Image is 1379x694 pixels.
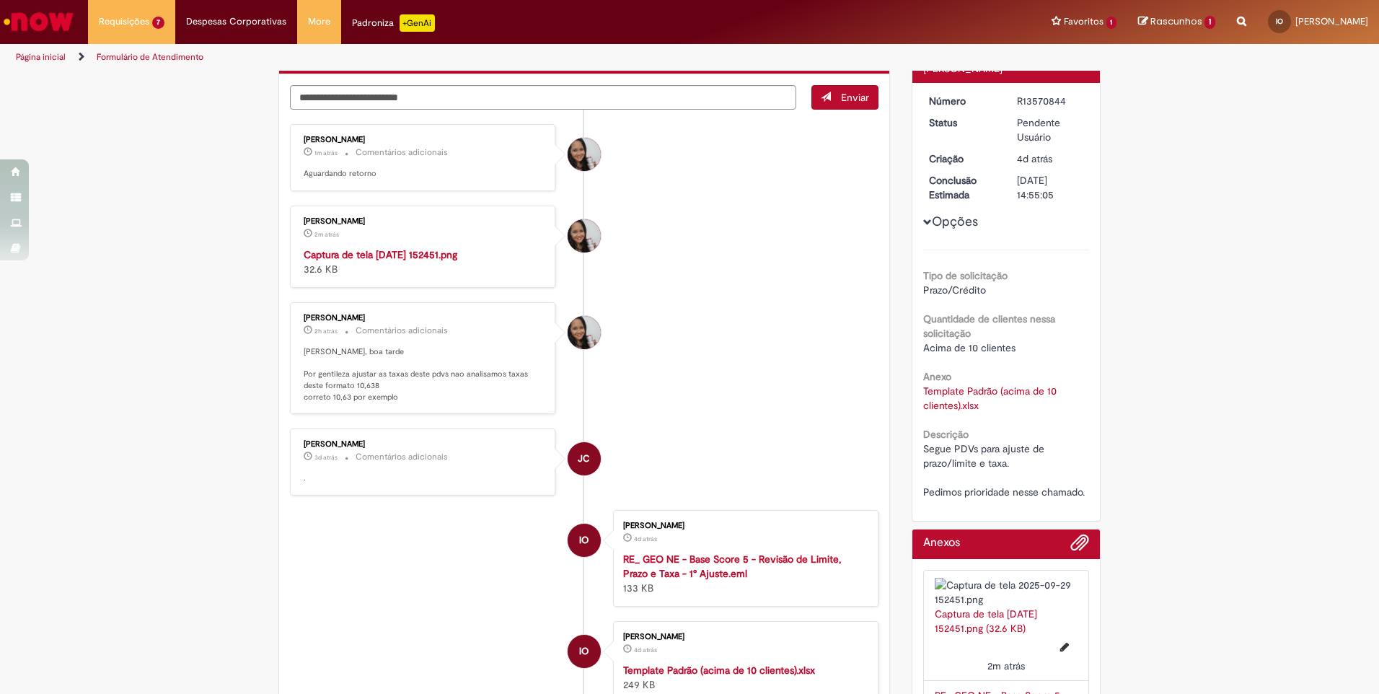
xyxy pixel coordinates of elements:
[1064,14,1103,29] span: Favoritos
[923,269,1008,282] b: Tipo de solicitação
[918,94,1007,108] dt: Número
[1017,151,1084,166] div: 26/09/2025 14:29:57
[1276,17,1283,26] span: IO
[923,341,1015,354] span: Acima de 10 clientes
[99,14,149,29] span: Requisições
[304,168,544,180] p: Aguardando retorno
[152,17,164,29] span: 7
[1,7,76,36] img: ServiceNow
[935,578,1078,607] img: Captura de tela 2025-09-29 152451.png
[304,247,544,276] div: 32.6 KB
[356,451,448,463] small: Comentários adicionais
[923,370,951,383] b: Anexo
[918,173,1007,202] dt: Conclusão Estimada
[1204,16,1215,29] span: 1
[352,14,435,32] div: Padroniza
[623,552,863,595] div: 133 KB
[568,138,601,171] div: Valeria Maria Da Conceicao
[11,44,909,71] ul: Trilhas de página
[568,442,601,475] div: Jonas Correia
[304,248,457,261] a: Captura de tela [DATE] 152451.png
[568,219,601,252] div: Valeria Maria Da Conceicao
[314,149,338,157] time: 29/09/2025 15:25:51
[186,14,286,29] span: Despesas Corporativas
[314,453,338,462] time: 27/09/2025 10:23:44
[568,635,601,668] div: Italoelmo OliveiraCavalcanteJunior
[304,136,544,144] div: [PERSON_NAME]
[290,85,796,110] textarea: Digite sua mensagem aqui...
[1295,15,1368,27] span: [PERSON_NAME]
[568,316,601,349] div: Valeria Maria Da Conceicao
[97,51,203,63] a: Formulário de Atendimento
[1106,17,1117,29] span: 1
[314,230,339,239] span: 2m atrás
[579,523,589,558] span: IO
[304,440,544,449] div: [PERSON_NAME]
[314,230,339,239] time: 29/09/2025 15:25:03
[578,442,590,476] span: JC
[568,524,601,557] div: Italoelmo OliveiraCavalcanteJunior
[918,151,1007,166] dt: Criação
[579,634,589,669] span: IO
[923,537,960,550] h2: Anexos
[918,115,1007,130] dt: Status
[634,646,657,654] span: 4d atrás
[1138,15,1215,29] a: Rascunhos
[923,312,1055,340] b: Quantidade de clientes nessa solicitação
[923,284,986,297] span: Prazo/Crédito
[623,633,863,641] div: [PERSON_NAME]
[304,314,544,322] div: [PERSON_NAME]
[314,327,338,335] time: 29/09/2025 13:39:34
[935,607,1037,635] a: Captura de tela [DATE] 152451.png (32.6 KB)
[923,385,1059,412] a: Download de Template Padrão (acima de 10 clientes).xlsx
[987,659,1025,672] time: 29/09/2025 15:25:03
[304,346,544,403] p: [PERSON_NAME], boa tarde Por gentileza ajustar as taxas deste pdvs nao analisamos taxas deste for...
[16,51,66,63] a: Página inicial
[623,663,863,692] div: 249 KB
[841,91,869,104] span: Enviar
[1052,636,1078,659] button: Editar nome de arquivo Captura de tela 2025-09-29 152451.png
[634,646,657,654] time: 26/09/2025 14:28:20
[314,327,338,335] span: 2h atrás
[304,217,544,226] div: [PERSON_NAME]
[811,85,878,110] button: Enviar
[623,522,863,530] div: [PERSON_NAME]
[1017,94,1084,108] div: R13570844
[634,535,657,543] span: 4d atrás
[314,149,338,157] span: 1m atrás
[1150,14,1202,28] span: Rascunhos
[1070,533,1089,559] button: Adicionar anexos
[304,473,544,484] p: .
[314,453,338,462] span: 3d atrás
[1017,115,1084,144] div: Pendente Usuário
[1017,152,1052,165] time: 26/09/2025 14:29:57
[1017,152,1052,165] span: 4d atrás
[356,146,448,159] small: Comentários adicionais
[308,14,330,29] span: More
[623,664,815,677] a: Template Padrão (acima de 10 clientes).xlsx
[923,428,969,441] b: Descrição
[623,553,841,580] a: RE_ GEO NE - Base Score 5 - Revisão de Limite, Prazo e Taxa - 1° Ajuste.eml
[356,325,448,337] small: Comentários adicionais
[400,14,435,32] p: +GenAi
[634,535,657,543] time: 26/09/2025 14:29:26
[987,659,1025,672] span: 2m atrás
[1017,173,1084,202] div: [DATE] 14:55:05
[923,442,1085,498] span: Segue PDVs para ajuste de prazo/limite e taxa. Pedimos prioridade nesse chamado.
